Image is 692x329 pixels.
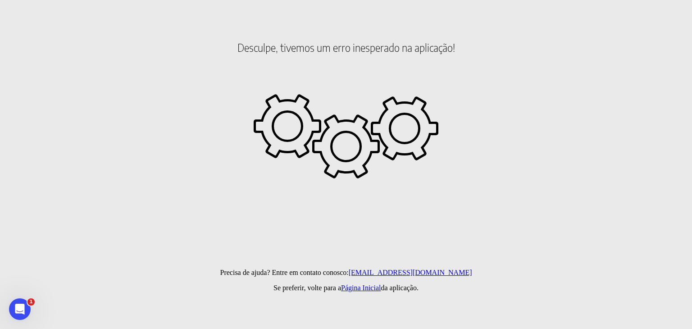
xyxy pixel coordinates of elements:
[9,298,31,320] iframe: Intercom live chat
[27,298,35,306] span: 1
[341,284,381,292] a: Página Inicial
[4,284,688,292] p: Se preferir, volte para a da aplicação.
[4,269,688,277] p: Precisa de ajuda? Entre em contato conosco:
[349,269,472,276] a: [EMAIL_ADDRESS][DOMAIN_NAME]
[4,9,688,86] h2: Desculpe, tivemos um erro inesperado na aplicação!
